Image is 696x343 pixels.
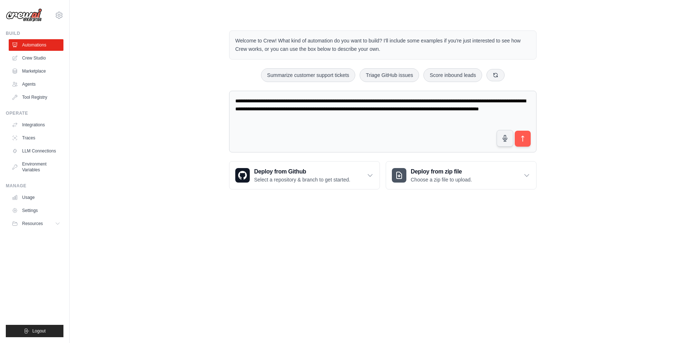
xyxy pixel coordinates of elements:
a: Crew Studio [9,52,63,64]
a: LLM Connections [9,145,63,157]
a: Traces [9,132,63,144]
button: Triage GitHub issues [360,68,419,82]
button: Score inbound leads [423,68,482,82]
div: Manage [6,183,63,189]
span: Logout [32,328,46,334]
a: Integrations [9,119,63,131]
a: Marketplace [9,65,63,77]
img: Logo [6,8,42,22]
span: Resources [22,221,43,226]
a: Usage [9,192,63,203]
div: Operate [6,110,63,116]
a: Tool Registry [9,91,63,103]
a: Environment Variables [9,158,63,176]
p: Welcome to Crew! What kind of automation do you want to build? I'll include some examples if you'... [235,37,530,53]
p: Choose a zip file to upload. [411,176,472,183]
button: Summarize customer support tickets [261,68,355,82]
p: Select a repository & branch to get started. [254,176,350,183]
h3: Deploy from zip file [411,167,472,176]
a: Settings [9,205,63,216]
h3: Deploy from Github [254,167,350,176]
iframe: Chat Widget [660,308,696,343]
div: Build [6,30,63,36]
a: Agents [9,78,63,90]
a: Automations [9,39,63,51]
button: Logout [6,325,63,337]
button: Resources [9,218,63,229]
